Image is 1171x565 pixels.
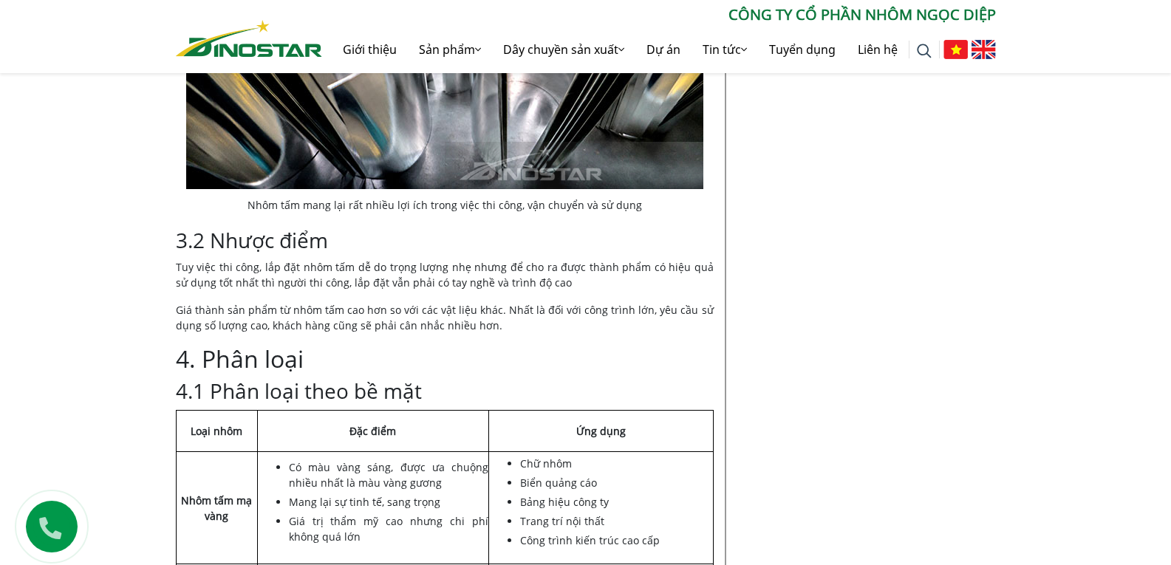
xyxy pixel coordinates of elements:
h2: 4. Phân loại [176,345,714,373]
li: Công trình kiến trúc cao cấp [520,533,713,548]
p: Giá thành sản phẩm từ nhôm tấm cao hơn so với các vật liệu khác. Nhất là đối với công trình lớn, ... [176,302,714,333]
li: Bảng hiệu công ty [520,494,713,510]
img: English [972,40,996,59]
p: Tuy việc thi công, lắp đặt nhôm tấm dễ do trọng lượng nhẹ nhưng để cho ra được thành phẩm có hiệu... [176,259,714,290]
li: Giá trị thẩm mỹ cao nhưng chi phí không quá lớn [289,513,488,544]
strong: Đặc điểm [349,424,396,438]
h3: 3.2 Nhược điểm [176,228,714,253]
strong: Loại nhôm [191,424,242,438]
li: Mang lại sự tinh tế, sang trọng [289,494,488,510]
a: Giới thiệu [332,26,408,73]
a: Dây chuyền sản xuất [492,26,635,73]
img: search [917,44,932,58]
p: CÔNG TY CỔ PHẦN NHÔM NGỌC DIỆP [322,4,996,26]
h3: 4.1 Phân loại theo bề mặt [176,379,714,404]
a: Tin tức [692,26,758,73]
img: Tiếng Việt [943,40,968,59]
a: Sản phẩm [408,26,492,73]
strong: Ứng dụng [576,424,626,438]
a: Liên hệ [847,26,909,73]
figcaption: Nhôm tấm mang lại rất nhiều lợi ích trong việc thi công, vận chuyển và sử dụng [186,197,703,213]
li: Có màu vàng sáng, được ưa chuộng nhiều nhất là màu vàng gương [289,459,488,490]
img: Nhôm Dinostar [176,20,322,57]
strong: Nhôm tấm mạ vàng [181,493,252,523]
li: Chữ nhôm [520,456,713,471]
a: Dự án [635,26,692,73]
li: Biển quảng cáo [520,475,713,490]
li: Trang trí nội thất [520,513,713,529]
a: Tuyển dụng [758,26,847,73]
